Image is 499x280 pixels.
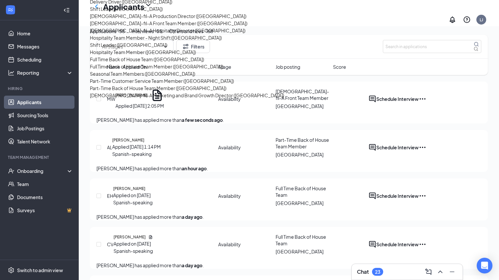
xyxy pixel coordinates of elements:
[107,241,114,248] div: CV
[112,150,161,158] div: Spanish-speaking
[448,268,456,276] svg: Minimize
[96,116,481,123] p: [PERSON_NAME] has applied more than .
[276,200,323,206] span: [GEOGRAPHIC_DATA]
[114,247,153,254] div: Spanish-speaking
[8,267,14,273] svg: Settings
[90,84,226,92] div: Part-Time Back of House Team Member ([GEOGRAPHIC_DATA])
[90,70,195,77] div: Seasonal Team Members ([GEOGRAPHIC_DATA])
[436,268,444,276] svg: ChevronUp
[425,268,432,276] svg: ComposeMessage
[107,144,112,151] div: AL
[368,192,376,200] svg: ActiveChat
[96,213,481,220] p: [PERSON_NAME] has applied more than .
[376,143,419,151] button: Schedule Interview
[17,96,73,109] a: Applicants
[113,199,153,206] div: Spanish-speaking
[114,240,153,247] div: Applied on [DATE]
[276,249,323,254] span: [GEOGRAPHIC_DATA]
[112,137,144,143] h5: [PERSON_NAME]
[276,234,326,246] span: Full Time Back of House Team
[218,241,241,248] div: Availability
[17,69,73,76] div: Reporting
[8,155,72,160] div: Team Management
[182,214,202,220] b: a day ago
[90,12,246,20] div: [DEMOGRAPHIC_DATA]-fil-A Production Director ([GEOGRAPHIC_DATA])
[90,92,284,99] div: [DEMOGRAPHIC_DATA]-fil-A Marketing and Brand Growth Director ([GEOGRAPHIC_DATA])
[113,186,145,192] h5: [PERSON_NAME]
[423,267,434,277] button: ComposeMessage
[96,165,481,172] p: [PERSON_NAME] has applied more than .
[276,63,300,70] span: Job posting
[376,192,419,200] button: Schedule Interview
[419,95,426,103] svg: Ellipses
[376,240,419,248] button: Schedule Interview
[17,53,73,66] a: Scheduling
[419,192,426,200] svg: Ellipses
[218,193,241,199] div: Availability
[113,192,153,199] div: Applied on [DATE]
[419,143,426,151] svg: Ellipses
[333,63,346,70] span: Score
[112,143,161,150] div: Applied [DATE] 1:14 PM
[182,117,223,123] b: a few seconds ago
[17,109,73,122] a: Sourcing Tools
[96,262,481,269] p: [PERSON_NAME] has applied more than .
[90,41,167,48] div: Shift Leader ([GEOGRAPHIC_DATA])
[63,7,70,13] svg: Collapse
[448,16,456,24] svg: Notifications
[276,103,323,109] span: [GEOGRAPHIC_DATA]
[17,27,73,40] a: Home
[357,268,369,275] h3: Chat
[90,77,234,84] div: Part-Time Customer Service Team Member ([GEOGRAPHIC_DATA])
[276,185,326,198] span: Full Time Back of House Team
[463,16,471,24] svg: QuestionInfo
[182,262,202,268] b: a day ago
[218,144,241,151] div: Availability
[17,177,73,191] a: Team
[8,69,14,76] svg: Analysis
[276,152,323,158] span: [GEOGRAPHIC_DATA]
[7,7,14,13] svg: WorkstreamLogo
[17,122,73,135] a: Job Postings
[17,40,73,53] a: Messages
[148,235,153,239] svg: Document
[368,143,376,151] svg: ActiveChat
[17,204,73,217] a: SurveysCrown
[17,135,73,148] a: Talent Network
[376,95,419,103] button: Schedule Interview
[115,102,164,109] div: Applied [DATE] 2:05 PM
[447,267,457,277] button: Minimize
[17,191,73,204] a: Documents
[90,56,204,63] div: Full Time Back of House Team ([GEOGRAPHIC_DATA])
[383,40,481,53] input: Search in applications
[368,95,376,103] svg: ActiveChat
[480,17,483,23] div: LJ
[474,42,479,47] svg: MagnifyingGlass
[90,27,245,34] div: [DEMOGRAPHIC_DATA]-fil-A Hospitality Director ([GEOGRAPHIC_DATA])
[17,267,63,273] div: Switch to admin view
[419,240,426,248] svg: Ellipses
[182,165,207,171] b: an hour ago
[90,48,196,56] div: Hospitality Team Member ([GEOGRAPHIC_DATA])
[90,34,222,41] div: Hospitality Team Member - Night Shift ([GEOGRAPHIC_DATA])
[276,88,329,101] span: [DEMOGRAPHIC_DATA]-fil-A Front Team Member
[107,192,113,199] div: EH
[8,168,14,174] svg: UserCheck
[90,20,247,27] div: [DEMOGRAPHIC_DATA]-fil-A Front Team Member ([GEOGRAPHIC_DATA])
[276,137,329,149] span: Part-Time Back of House Team Member
[17,168,68,174] div: Onboarding
[90,63,223,70] div: Full Time Back of House Team Member ([GEOGRAPHIC_DATA])
[114,234,146,240] h5: [PERSON_NAME]
[435,267,446,277] button: ChevronUp
[8,86,72,91] div: Hiring
[90,5,163,12] div: Shift Lead ([GEOGRAPHIC_DATA])
[368,240,376,248] svg: ActiveChat
[477,258,492,273] div: Open Intercom Messenger
[375,269,380,275] div: 23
